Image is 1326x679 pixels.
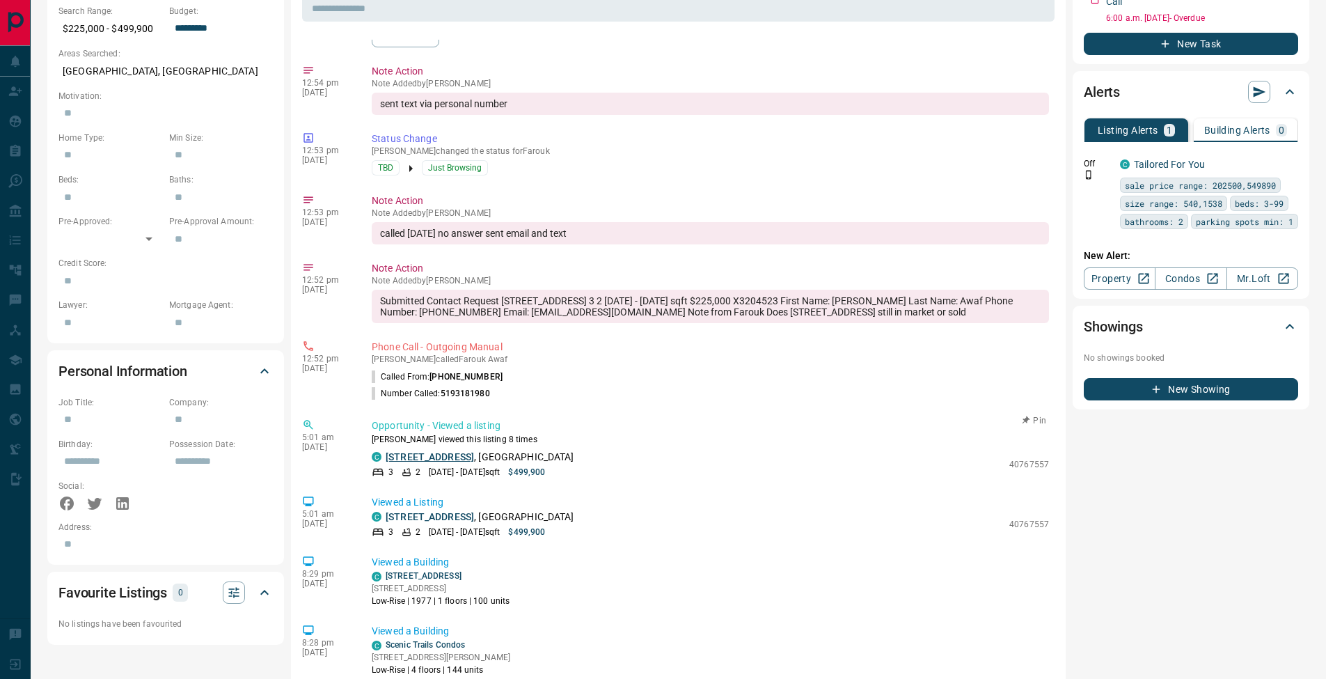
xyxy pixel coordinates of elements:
[372,132,1049,146] p: Status Change
[372,64,1049,79] p: Note Action
[1084,170,1094,180] svg: Push Notification Only
[388,466,393,478] p: 3
[302,569,351,579] p: 8:29 pm
[58,257,273,270] p: Credit Score:
[58,60,273,83] p: [GEOGRAPHIC_DATA], [GEOGRAPHIC_DATA]
[302,364,351,373] p: [DATE]
[429,526,500,538] p: [DATE] - [DATE] sqft
[169,396,273,409] p: Company:
[58,480,162,492] p: Social:
[1155,267,1226,290] a: Condos
[58,438,162,451] p: Birthday:
[372,340,1049,354] p: Phone Call - Outgoing Manual
[372,370,503,383] p: Called From:
[1084,315,1143,338] h2: Showings
[169,132,273,144] p: Min Size:
[372,419,1049,433] p: Opportunity - Viewed a listing
[372,79,1049,88] p: Note Added by [PERSON_NAME]
[1084,249,1298,263] p: New Alert:
[372,222,1049,244] div: called [DATE] no answer sent email and text
[416,466,420,478] p: 2
[508,526,545,538] p: $499,900
[1226,267,1298,290] a: Mr.Loft
[441,389,490,398] span: 5193181980
[58,618,273,630] p: No listings have been favourited
[302,217,351,227] p: [DATE]
[372,93,1049,115] div: sent text via personal number
[169,438,273,451] p: Possession Date:
[302,354,351,364] p: 12:52 pm
[58,576,273,609] div: Favourite Listings0
[372,572,381,582] div: condos.ca
[372,261,1049,276] p: Note Action
[416,526,420,538] p: 2
[177,585,184,600] p: 0
[1084,157,1112,170] p: Off
[1125,214,1183,228] span: bathrooms: 2
[302,509,351,519] p: 5:01 am
[1084,378,1298,400] button: New Showing
[302,146,351,155] p: 12:53 pm
[302,78,351,88] p: 12:54 pm
[58,173,162,186] p: Beds:
[428,161,482,175] span: Just Browsing
[58,360,187,382] h2: Personal Information
[378,161,393,175] span: TBD
[1084,267,1155,290] a: Property
[58,396,162,409] p: Job Title:
[1084,75,1298,109] div: Alerts
[302,648,351,657] p: [DATE]
[372,208,1049,218] p: Note Added by [PERSON_NAME]
[429,466,500,478] p: [DATE] - [DATE] sqft
[372,433,1049,446] p: [PERSON_NAME] viewed this listing 8 times
[169,173,273,186] p: Baths:
[58,215,162,228] p: Pre-Approved:
[1009,518,1049,531] p: 40767557
[1009,458,1049,471] p: 40767557
[302,208,351,217] p: 12:53 pm
[372,276,1049,286] p: Note Added by [PERSON_NAME]
[169,299,273,311] p: Mortgage Agent:
[372,555,1049,570] p: Viewed a Building
[1098,125,1158,135] p: Listing Alerts
[302,155,351,165] p: [DATE]
[372,582,510,595] p: [STREET_ADDRESS]
[58,5,162,17] p: Search Range:
[386,571,461,581] a: [STREET_ADDRESS]
[372,641,381,650] div: condos.ca
[372,495,1049,510] p: Viewed a Listing
[388,526,393,538] p: 3
[386,450,574,465] p: , [GEOGRAPHIC_DATA]
[58,521,273,533] p: Address:
[508,466,545,478] p: $499,900
[1084,310,1298,343] div: Showings
[372,290,1049,323] div: Submitted Contact Request [STREET_ADDRESS] 3 2 [DATE] - [DATE] sqft $225,000 X3204523 First Name:...
[1204,125,1270,135] p: Building Alerts
[1014,414,1055,427] button: Pin
[58,90,273,102] p: Motivation:
[1167,125,1172,135] p: 1
[1106,12,1298,24] p: 6:00 a.m. [DATE] - Overdue
[372,651,510,664] p: [STREET_ADDRESS][PERSON_NAME]
[58,582,167,604] h2: Favourite Listings
[429,372,503,382] span: [PHONE_NUMBER]
[302,285,351,295] p: [DATE]
[302,432,351,442] p: 5:01 am
[58,17,162,40] p: $225,000 - $499,900
[372,624,1049,639] p: Viewed a Building
[372,452,381,462] div: condos.ca
[1084,81,1120,103] h2: Alerts
[1279,125,1284,135] p: 0
[1235,196,1284,210] span: beds: 3-99
[302,638,351,648] p: 8:28 pm
[372,664,510,676] p: Low-Rise | 4 floors | 144 units
[169,215,273,228] p: Pre-Approval Amount:
[302,519,351,529] p: [DATE]
[58,354,273,388] div: Personal Information
[1196,214,1293,228] span: parking spots min: 1
[372,354,1049,364] p: [PERSON_NAME] called Farouk Awaf
[1125,178,1276,192] span: sale price range: 202500,549890
[1125,196,1222,210] span: size range: 540,1538
[372,194,1049,208] p: Note Action
[386,640,465,650] a: Scenic Trails Condos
